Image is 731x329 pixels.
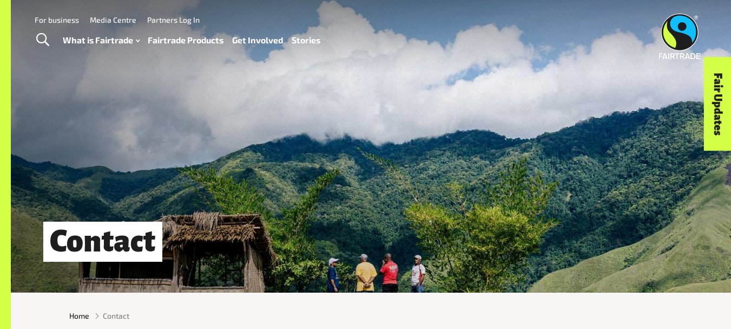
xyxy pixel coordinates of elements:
a: Media Centre [90,15,136,24]
img: Fairtrade Australia New Zealand logo [659,14,701,59]
span: Contact [103,310,129,321]
h1: Contact [43,222,162,261]
a: Toggle Search [29,27,56,54]
a: Stories [292,33,320,48]
a: Get Involved [232,33,283,48]
a: Partners Log In [147,15,200,24]
a: Home [69,310,89,321]
a: For business [35,15,79,24]
a: Fairtrade Products [148,33,223,48]
a: What is Fairtrade [63,33,140,48]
